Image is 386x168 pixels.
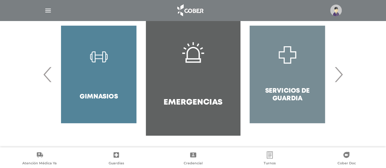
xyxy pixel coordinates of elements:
[184,161,203,166] span: Credencial
[146,13,240,135] a: Emergencias
[22,161,57,166] span: Atención Médica Ya
[1,151,78,167] a: Atención Médica Ya
[337,161,355,166] span: Cober Doc
[42,58,54,91] span: Previous
[164,98,222,107] h4: Emergencias
[330,5,342,16] img: profile-placeholder.svg
[155,151,231,167] a: Credencial
[174,3,206,18] img: logo_cober_home-white.png
[231,151,308,167] a: Turnos
[308,151,385,167] a: Cober Doc
[44,7,52,14] img: Cober_menu-lines-white.svg
[109,161,124,166] span: Guardias
[264,161,276,166] span: Turnos
[78,151,154,167] a: Guardias
[333,58,345,91] span: Next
